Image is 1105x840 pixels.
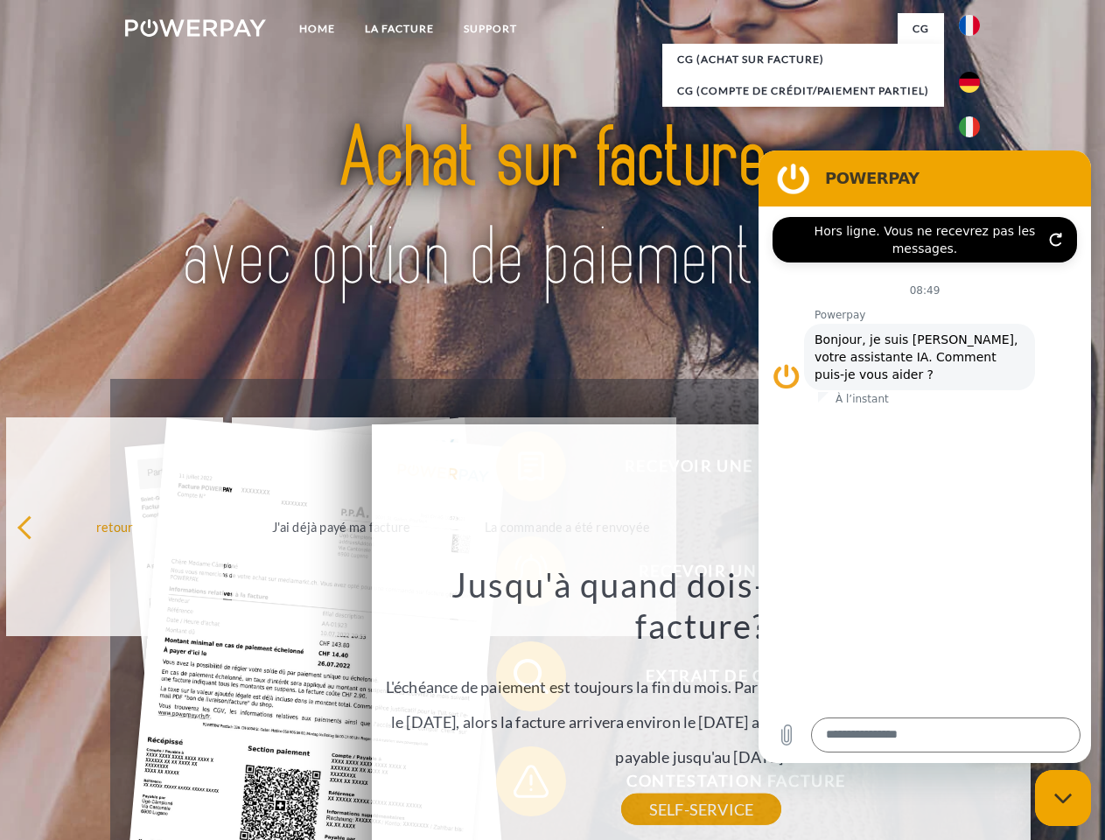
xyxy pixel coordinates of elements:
[759,150,1091,763] iframe: Fenêtre de messagerie
[959,15,980,36] img: fr
[662,44,944,75] a: CG (achat sur facture)
[284,13,350,45] a: Home
[167,84,938,335] img: title-powerpay_fr.svg
[125,19,266,37] img: logo-powerpay-white.svg
[662,75,944,107] a: CG (Compte de crédit/paiement partiel)
[350,13,449,45] a: LA FACTURE
[621,794,781,825] a: SELF-SERVICE
[1035,770,1091,826] iframe: Bouton de lancement de la fenêtre de messagerie, conversation en cours
[959,116,980,137] img: it
[17,514,213,538] div: retour
[449,13,532,45] a: Support
[382,563,1021,647] h3: Jusqu'à quand dois-je payer ma facture?
[959,72,980,93] img: de
[898,13,944,45] a: CG
[382,563,1021,809] div: L'échéance de paiement est toujours la fin du mois. Par exemple, si la commande a été passée le [...
[242,514,439,538] div: J'ai déjà payé ma facture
